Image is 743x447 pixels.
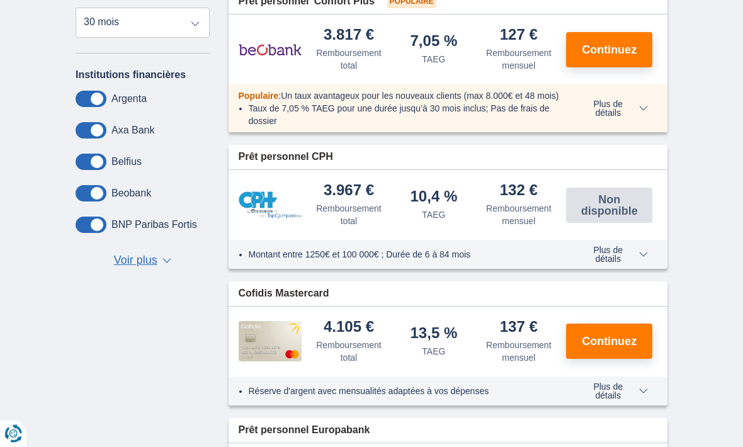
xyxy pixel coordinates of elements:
[239,192,302,219] img: pret personnel CPH Banque
[324,183,374,200] div: 3.967 €
[500,320,538,337] div: 137 €
[249,249,560,261] li: Montant entre 1250€ et 100 000€ ; Durée de 6 à 84 mois
[481,339,556,365] div: Remboursement mensuel
[579,383,648,400] span: Plus de détails
[312,203,387,228] div: Remboursement total
[111,220,197,231] label: BNP Paribas Fortis
[324,320,374,337] div: 4.105 €
[411,326,458,343] div: 13,5 %
[249,103,560,128] li: Taux de 7,05 % TAEG pour une durée jusqu’à 30 mois inclus; Pas de frais de dossier
[111,94,147,105] label: Argenta
[111,157,142,168] label: Belfius
[570,382,657,401] button: Plus de détails
[76,70,186,81] label: Institutions financières
[411,190,458,207] div: 10,4 %
[422,209,445,222] div: TAEG
[229,90,570,103] div: :
[570,246,657,264] button: Plus de détails
[570,99,657,118] button: Plus de détails
[239,322,302,362] img: pret personnel Cofidis CC
[312,47,387,72] div: Remboursement total
[500,28,538,45] div: 127 €
[249,385,560,398] li: Réserve d'argent avec mensualités adaptées à vos dépenses
[110,252,175,270] button: Voir plus ▼
[111,188,151,200] label: Beobank
[422,346,445,358] div: TAEG
[111,125,154,137] label: Axa Bank
[239,91,279,101] span: Populaire
[566,33,652,68] button: Continuez
[422,54,445,66] div: TAEG
[481,47,556,72] div: Remboursement mensuel
[281,91,559,101] span: Un taux avantageux pour les nouveaux clients (max 8.000€ et 48 mois)
[570,195,649,217] span: Non disponible
[114,253,157,269] span: Voir plus
[239,424,370,438] span: Prêt personnel Europabank
[582,45,637,56] span: Continuez
[239,150,333,165] span: Prêt personnel CPH
[239,35,302,66] img: pret personnel Beobank
[566,188,652,224] button: Non disponible
[162,259,171,264] span: ▼
[324,28,374,45] div: 3.817 €
[500,183,538,200] div: 132 €
[312,339,387,365] div: Remboursement total
[411,34,458,51] div: 7,05 %
[481,203,556,228] div: Remboursement mensuel
[582,336,637,348] span: Continuez
[239,287,329,302] span: Cofidis Mastercard
[579,246,648,264] span: Plus de détails
[566,324,652,359] button: Continuez
[579,100,648,118] span: Plus de détails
